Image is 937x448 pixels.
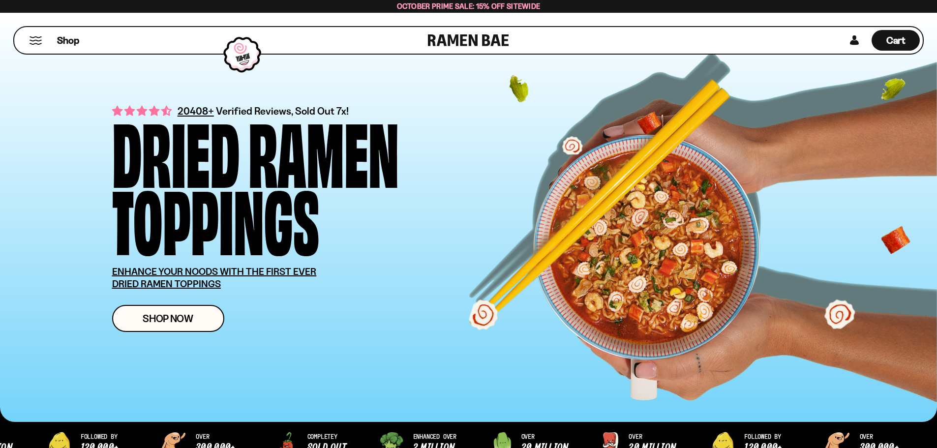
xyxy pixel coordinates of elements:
[57,34,79,47] span: Shop
[112,116,240,183] div: Dried
[143,313,193,324] span: Shop Now
[872,27,920,54] div: Cart
[248,116,399,183] div: Ramen
[112,266,317,290] u: ENHANCE YOUR NOODS WITH THE FIRST EVER DRIED RAMEN TOPPINGS
[112,183,319,251] div: Toppings
[112,305,224,332] a: Shop Now
[397,1,541,11] span: October Prime Sale: 15% off Sitewide
[57,30,79,51] a: Shop
[886,34,906,46] span: Cart
[29,36,42,45] button: Mobile Menu Trigger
